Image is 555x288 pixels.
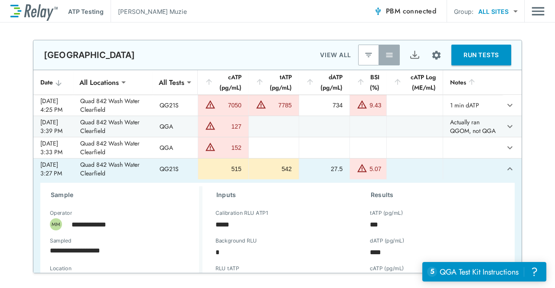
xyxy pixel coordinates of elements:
div: cATP (pg/mL) [205,72,242,93]
td: QG21S [153,95,198,116]
div: MM [50,218,62,230]
p: ATP Testing [68,7,104,16]
p: [PERSON_NAME] Muzie [118,7,187,16]
label: cATP (pg/mL) [370,265,404,272]
div: 27.5 [306,165,343,173]
div: [DATE] 4:25 PM [40,97,66,114]
td: QGA [153,116,198,137]
td: 1 min dATP [443,95,503,116]
td: QGA [153,137,198,158]
td: Quad 842 Wash Water Clearfield [73,137,153,158]
div: Notes [450,77,496,87]
img: Warning [205,120,215,131]
button: expand row [503,119,517,134]
img: Warning [357,163,367,173]
img: Export Icon [409,50,420,61]
h3: Sample [51,190,199,200]
div: 127 [218,122,242,131]
div: All Locations [73,74,125,91]
div: 515 [205,165,242,173]
td: Quad 842 Wash Water Clearfield [73,116,153,137]
button: PBM connected [370,3,440,20]
div: 9.43 [369,101,381,110]
label: dATP (pg/mL) [370,238,405,244]
img: Latest [364,51,373,59]
td: Quad 842 Wash Water Clearfield [73,159,153,179]
label: Operator [50,210,72,216]
button: expand row [503,140,517,155]
div: tATP (pg/mL) [255,72,292,93]
td: Quad 842 Wash Water Clearfield [73,95,153,116]
button: expand row [503,162,517,176]
div: [DATE] 3:33 PM [40,139,66,156]
div: BSI (%) [356,72,379,93]
div: 5.07 [369,165,381,173]
iframe: Resource center [422,262,546,282]
img: Warning [205,99,215,110]
img: LuminUltra Relay [10,2,58,21]
img: View All [385,51,394,59]
button: Export [404,45,425,65]
div: 152 [218,143,242,152]
button: expand row [503,98,517,113]
img: Settings Icon [431,50,442,61]
p: Group: [454,7,473,16]
th: Date [33,70,73,95]
button: Main menu [532,3,545,19]
div: 7785 [268,101,292,110]
div: [DATE] 3:27 PM [40,160,66,178]
label: Calibration RLU ATP1 [215,210,268,216]
p: VIEW ALL [320,50,351,60]
input: Choose date, selected date is Aug 11, 2025 [44,242,184,259]
div: dATP (pg/mL) [306,72,343,93]
div: All Tests [153,74,190,91]
img: Warning [357,99,367,110]
img: Connected Icon [374,7,382,16]
td: Actually ran QGOM, not QGA [443,116,503,137]
p: [GEOGRAPHIC_DATA] [44,50,135,60]
label: Sampled [50,238,72,244]
div: 7050 [218,101,242,110]
label: tATP (pg/mL) [370,210,403,216]
button: RUN TESTS [451,45,511,65]
h3: Inputs [216,190,350,200]
img: Warning [256,99,266,110]
button: Site setup [425,44,448,67]
td: QG21S [153,159,198,179]
img: Warning [205,142,215,152]
div: cATP Log (ME/mL) [393,72,436,93]
h3: Results [371,190,504,200]
div: 542 [256,165,292,173]
div: 734 [306,101,343,110]
span: connected [403,6,437,16]
label: Background RLU [215,238,257,244]
label: Location [50,265,160,272]
label: RLU tATP [215,265,239,272]
div: [DATE] 3:39 PM [40,118,66,135]
span: PBM [386,5,436,17]
img: Drawer Icon [532,3,545,19]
